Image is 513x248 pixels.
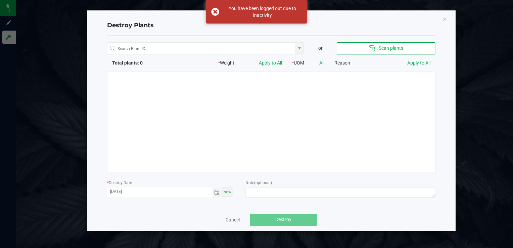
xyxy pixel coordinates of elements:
input: NO DATA FOUND [107,43,295,55]
span: Total plants: 0 [112,60,143,66]
span: UOM [292,60,304,66]
button: Close [442,15,447,23]
span: Reason [334,60,350,66]
label: Destroy Date [107,180,132,186]
span: Weight [218,60,234,66]
label: Note [245,180,272,186]
div: or [304,45,337,52]
span: Toggle calendar [213,188,222,197]
button: Destroy [250,214,317,226]
span: Now [224,190,231,194]
a: Apply to All [259,60,282,66]
span: (optional) [254,180,272,185]
a: Apply to All [407,60,430,66]
div: You have been logged out due to inactivity [223,5,302,18]
input: Date [107,188,213,196]
h4: Destroy Plants [107,21,435,30]
span: Destroy [275,217,291,222]
a: All [319,60,324,66]
button: Scan plants [337,42,435,54]
a: Cancel [226,216,240,223]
